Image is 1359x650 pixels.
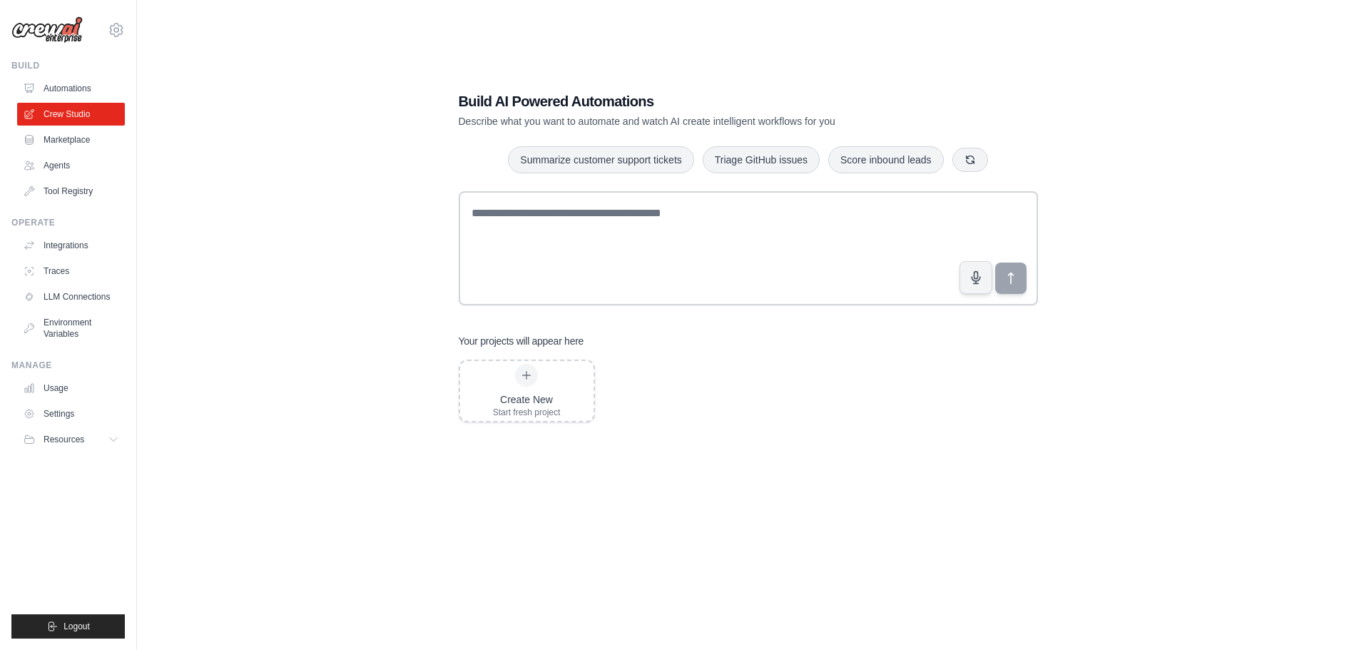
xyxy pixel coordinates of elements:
[703,146,820,173] button: Triage GitHub issues
[493,392,561,407] div: Create New
[960,261,992,294] button: Click to speak your automation idea
[17,128,125,151] a: Marketplace
[17,377,125,400] a: Usage
[11,16,83,44] img: Logo
[17,154,125,177] a: Agents
[828,146,944,173] button: Score inbound leads
[17,77,125,100] a: Automations
[11,60,125,71] div: Build
[17,180,125,203] a: Tool Registry
[17,311,125,345] a: Environment Variables
[952,148,988,172] button: Get new suggestions
[17,260,125,283] a: Traces
[17,402,125,425] a: Settings
[459,334,584,348] h3: Your projects will appear here
[17,234,125,257] a: Integrations
[459,91,938,111] h1: Build AI Powered Automations
[508,146,693,173] button: Summarize customer support tickets
[11,614,125,639] button: Logout
[63,621,90,632] span: Logout
[11,360,125,371] div: Manage
[493,407,561,418] div: Start fresh project
[44,434,84,445] span: Resources
[17,428,125,451] button: Resources
[17,103,125,126] a: Crew Studio
[459,114,938,128] p: Describe what you want to automate and watch AI create intelligent workflows for you
[11,217,125,228] div: Operate
[17,285,125,308] a: LLM Connections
